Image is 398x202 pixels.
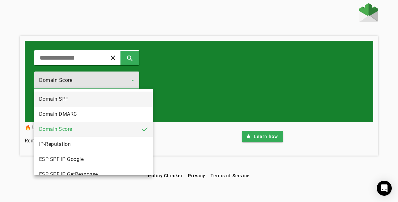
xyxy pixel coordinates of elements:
[39,171,98,178] span: ESP SPF IP GetResponse
[39,156,84,163] span: ESP SPF IP Google
[39,125,72,133] span: Domain Score
[39,110,77,118] span: Domain DMARC
[377,181,392,196] div: Open Intercom Messenger
[39,95,69,103] span: Domain SPF
[39,141,71,148] span: IP-Reputation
